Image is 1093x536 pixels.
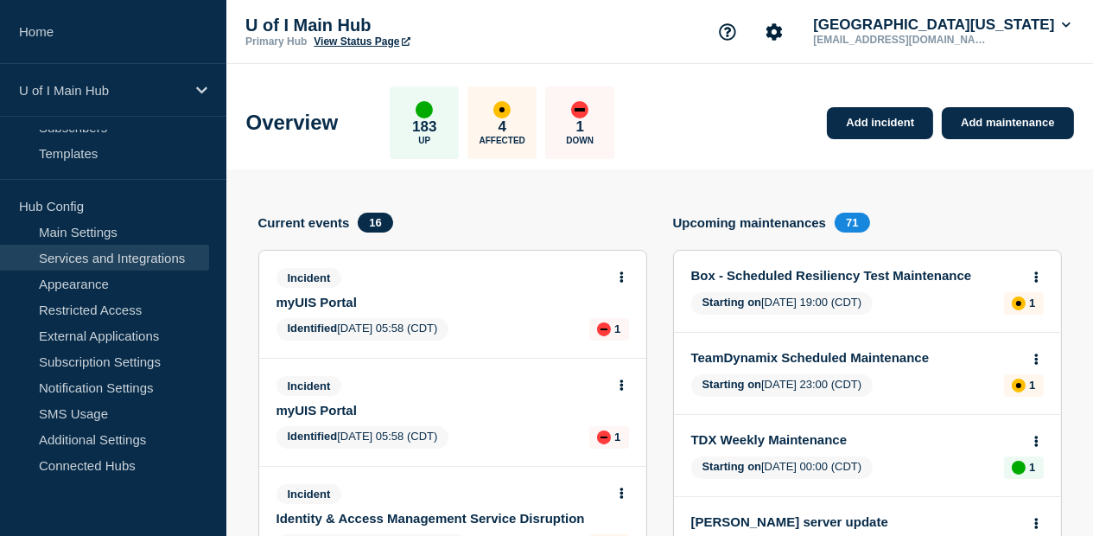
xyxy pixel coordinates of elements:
span: Starting on [702,378,762,391]
div: affected [493,101,511,118]
div: up [416,101,433,118]
h4: Upcoming maintenances [673,215,827,230]
a: [PERSON_NAME] server update [691,514,1020,529]
span: [DATE] 05:58 (CDT) [276,426,449,449]
p: Primary Hub [245,35,307,48]
p: Affected [480,136,525,145]
span: 71 [835,213,869,233]
h4: Current events [258,215,350,230]
div: down [571,101,588,118]
a: Identity & Access Management Service Disruption [276,511,606,526]
span: Incident [276,376,342,396]
button: [GEOGRAPHIC_DATA][US_STATE] [810,16,1074,34]
span: Identified [288,430,338,443]
p: 1 [614,322,620,335]
p: U of I Main Hub [19,83,185,98]
p: 1 [1029,297,1035,309]
span: [DATE] 00:00 (CDT) [691,456,874,479]
p: 1 [1029,461,1035,474]
button: Account settings [756,14,792,50]
p: 1 [1029,379,1035,392]
p: 1 [576,118,584,136]
span: [DATE] 19:00 (CDT) [691,292,874,315]
span: [DATE] 23:00 (CDT) [691,374,874,397]
span: [DATE] 05:58 (CDT) [276,318,449,341]
span: Incident [276,484,342,504]
div: affected [1012,379,1026,392]
span: Identified [288,322,338,335]
div: down [597,431,611,444]
p: Up [418,136,430,145]
a: TeamDynamix Scheduled Maintenance [691,350,1020,365]
p: 4 [499,118,506,136]
h1: Overview [246,111,339,135]
span: 16 [358,213,392,233]
p: [EMAIL_ADDRESS][DOMAIN_NAME] [810,34,989,46]
div: down [597,322,611,336]
p: Down [566,136,594,145]
a: myUIS Portal [276,403,606,418]
a: Add incident [827,107,933,139]
div: affected [1012,297,1026,310]
p: U of I Main Hub [245,16,591,35]
span: Starting on [702,460,762,473]
a: View Status Page [314,35,410,48]
div: up [1012,461,1026,475]
span: Starting on [702,296,762,309]
p: 1 [614,431,620,443]
a: Add maintenance [942,107,1073,139]
a: TDX Weekly Maintenance [691,432,1020,447]
button: Support [709,14,746,50]
span: Incident [276,268,342,288]
p: 183 [412,118,436,136]
a: myUIS Portal [276,295,606,309]
a: Box - Scheduled Resiliency Test Maintenance [691,268,1020,283]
